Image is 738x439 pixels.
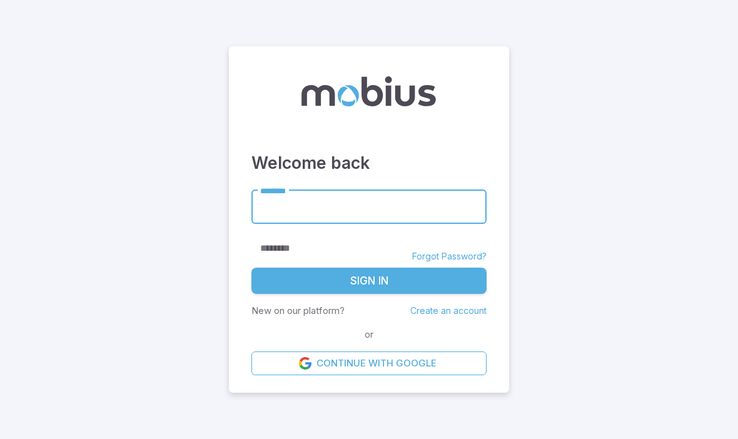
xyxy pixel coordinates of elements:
[251,304,345,318] p: New on our platform?
[251,150,487,175] h3: Welcome back
[412,250,487,263] a: Forgot Password?
[251,268,487,294] button: Sign In
[410,305,487,316] a: Create an account
[251,351,487,375] a: Continue with Google
[361,328,377,341] span: or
